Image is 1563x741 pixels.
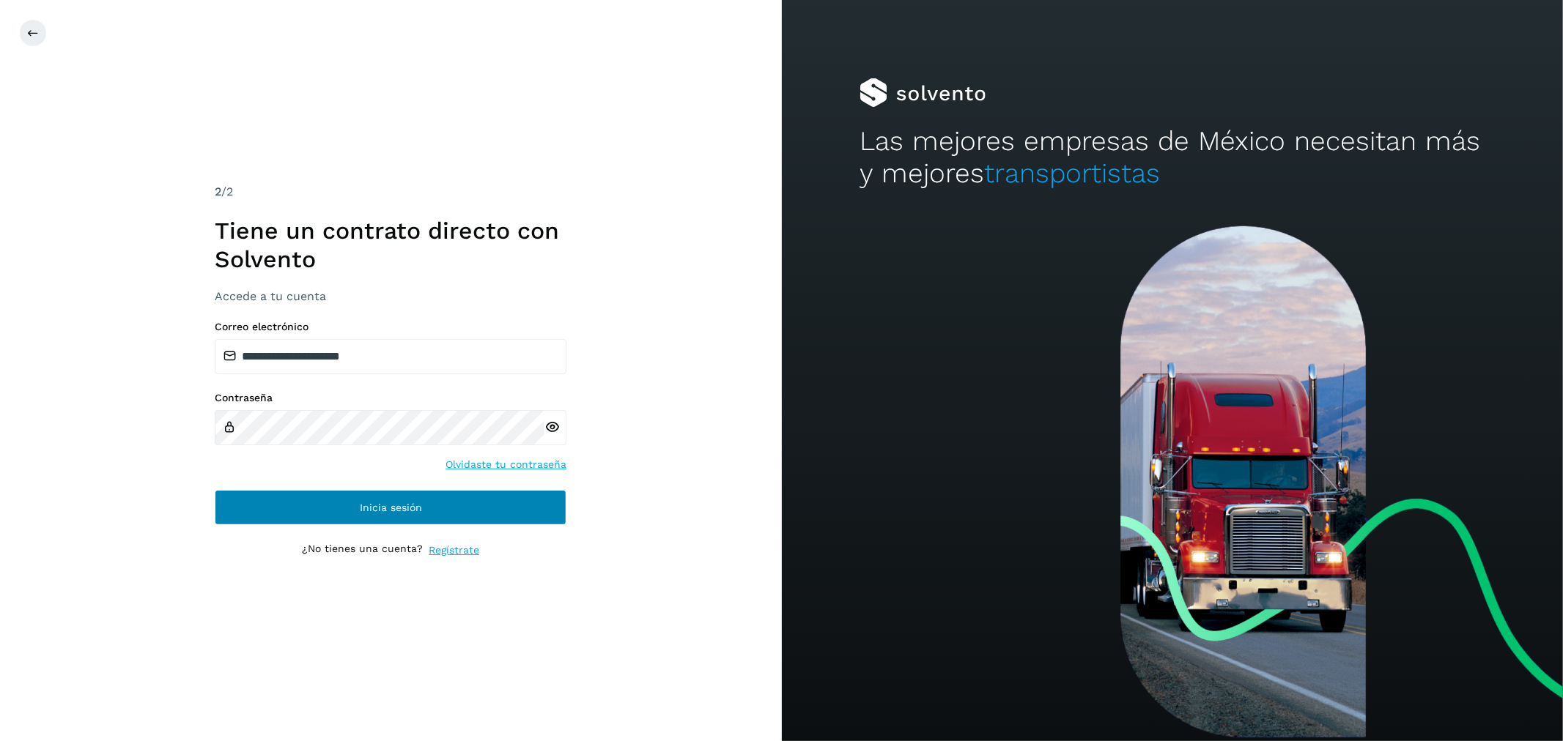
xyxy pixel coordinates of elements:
[446,457,566,472] a: Olvidaste tu contraseña
[215,183,566,201] div: /2
[429,543,479,558] a: Regístrate
[860,125,1485,190] h2: Las mejores empresas de México necesitan más y mejores
[302,543,423,558] p: ¿No tienes una cuenta?
[215,490,566,525] button: Inicia sesión
[984,157,1160,189] span: transportistas
[215,392,566,404] label: Contraseña
[215,321,566,333] label: Correo electrónico
[215,217,566,273] h1: Tiene un contrato directo con Solvento
[215,289,566,303] h3: Accede a tu cuenta
[360,502,422,513] span: Inicia sesión
[215,185,221,198] span: 2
